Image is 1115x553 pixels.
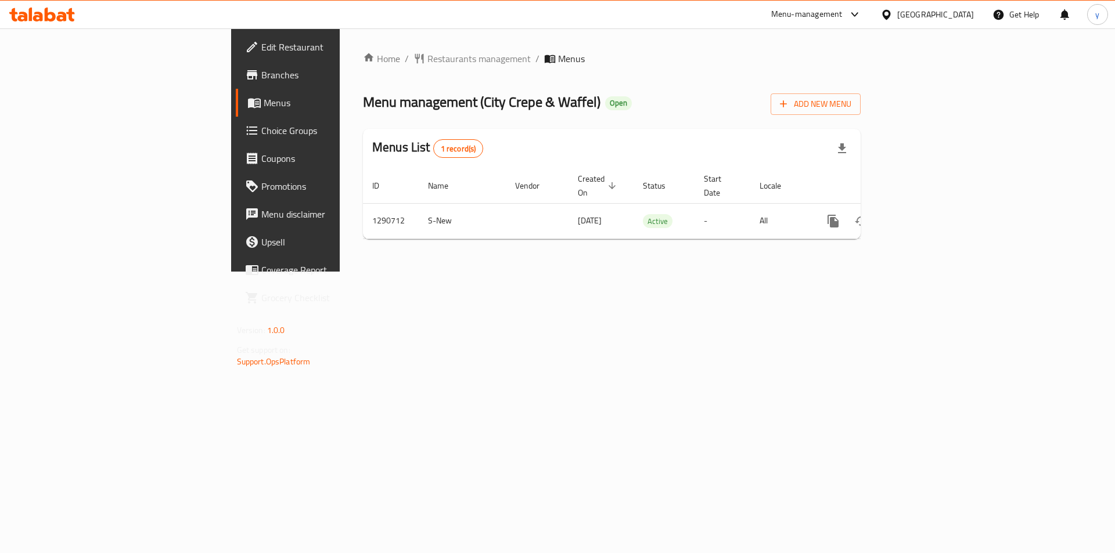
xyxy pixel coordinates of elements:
[261,207,408,221] span: Menu disclaimer
[578,172,620,200] span: Created On
[819,207,847,235] button: more
[267,323,285,338] span: 1.0.0
[264,96,408,110] span: Menus
[236,200,418,228] a: Menu disclaimer
[236,117,418,144] a: Choice Groups
[433,139,484,158] div: Total records count
[261,291,408,305] span: Grocery Checklist
[1095,8,1099,21] span: y
[261,68,408,82] span: Branches
[578,213,602,228] span: [DATE]
[363,52,861,66] nav: breadcrumb
[828,135,856,162] div: Export file
[236,284,418,312] a: Grocery Checklist
[558,52,585,66] span: Menus
[605,98,632,108] span: Open
[643,179,681,193] span: Status
[643,214,672,228] div: Active
[236,61,418,89] a: Branches
[237,342,290,357] span: Get support on:
[515,179,555,193] span: Vendor
[760,179,796,193] span: Locale
[236,256,418,284] a: Coverage Report
[236,228,418,256] a: Upsell
[428,179,463,193] span: Name
[434,143,483,154] span: 1 record(s)
[427,52,531,66] span: Restaurants management
[237,323,265,338] span: Version:
[780,97,851,111] span: Add New Menu
[363,89,600,115] span: Menu management ( City Crepe & Waffel )
[236,144,418,172] a: Coupons
[771,8,843,21] div: Menu-management
[643,215,672,228] span: Active
[261,40,408,54] span: Edit Restaurant
[363,168,940,239] table: enhanced table
[236,33,418,61] a: Edit Restaurant
[535,52,539,66] li: /
[261,235,408,249] span: Upsell
[704,172,736,200] span: Start Date
[372,179,394,193] span: ID
[261,179,408,193] span: Promotions
[372,139,483,158] h2: Menus List
[236,172,418,200] a: Promotions
[261,124,408,138] span: Choice Groups
[261,151,408,165] span: Coupons
[771,93,861,115] button: Add New Menu
[897,8,974,21] div: [GEOGRAPHIC_DATA]
[810,168,940,204] th: Actions
[750,203,810,238] td: All
[605,96,632,110] div: Open
[847,207,875,235] button: Change Status
[236,89,418,117] a: Menus
[413,52,531,66] a: Restaurants management
[237,354,311,369] a: Support.OpsPlatform
[419,203,506,238] td: S-New
[261,263,408,277] span: Coverage Report
[695,203,750,238] td: -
